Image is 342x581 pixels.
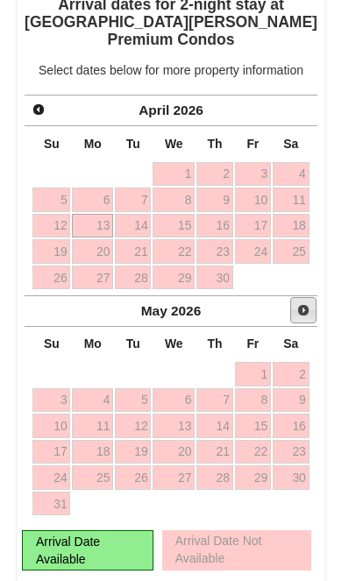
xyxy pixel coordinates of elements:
[115,214,151,238] a: 14
[196,388,233,413] a: 7
[235,239,271,264] a: 24
[44,137,60,151] span: Sunday
[196,188,233,212] a: 9
[72,388,113,413] a: 4
[273,188,310,212] a: 11
[290,297,317,323] a: Next
[153,465,195,490] a: 27
[115,266,151,290] a: 28
[273,414,310,438] a: 16
[235,214,271,238] a: 17
[153,414,195,438] a: 13
[39,63,303,77] span: Select dates below for more property information
[235,162,271,187] a: 3
[153,188,195,212] a: 8
[32,239,70,264] a: 19
[273,239,310,264] a: 25
[32,266,70,290] a: 26
[196,440,233,464] a: 21
[44,337,60,351] span: Sunday
[32,388,70,413] a: 3
[141,303,167,318] span: May
[32,103,46,117] span: Prev
[153,440,195,464] a: 20
[32,214,70,238] a: 12
[26,97,51,122] a: Prev
[115,239,151,264] a: 21
[235,414,271,438] a: 15
[235,388,271,413] a: 8
[246,137,259,151] span: Friday
[273,362,310,386] a: 2
[208,337,223,351] span: Thursday
[22,530,153,570] div: Arrival Date Available
[126,137,140,151] span: Tuesday
[153,266,195,290] a: 29
[153,214,195,238] a: 15
[235,362,271,386] a: 1
[72,266,113,290] a: 27
[72,465,113,490] a: 25
[84,337,102,351] span: Monday
[171,303,201,318] span: 2026
[126,337,140,351] span: Tuesday
[296,303,310,317] span: Next
[196,414,233,438] a: 14
[165,337,183,351] span: Wednesday
[72,414,113,438] a: 11
[246,337,259,351] span: Friday
[139,103,169,117] span: April
[235,188,271,212] a: 10
[273,388,310,413] a: 9
[196,214,233,238] a: 16
[196,465,233,490] a: 28
[283,337,298,351] span: Saturday
[32,414,70,438] a: 10
[32,188,70,212] a: 5
[72,440,113,464] a: 18
[235,465,271,490] a: 29
[84,137,102,151] span: Monday
[283,137,298,151] span: Saturday
[72,188,113,212] a: 6
[115,440,151,464] a: 19
[32,492,70,516] a: 31
[165,137,183,151] span: Wednesday
[196,239,233,264] a: 23
[273,440,310,464] a: 23
[153,388,195,413] a: 6
[115,414,151,438] a: 12
[162,530,311,570] div: Arrival Date Not Available
[72,214,113,238] a: 13
[153,162,195,187] a: 1
[115,188,151,212] a: 7
[32,440,70,464] a: 17
[273,465,310,490] a: 30
[273,214,310,238] a: 18
[196,266,233,290] a: 30
[153,239,195,264] a: 22
[174,103,203,117] span: 2026
[235,440,271,464] a: 22
[196,162,233,187] a: 2
[208,137,223,151] span: Thursday
[115,388,151,413] a: 5
[72,239,113,264] a: 20
[32,465,70,490] a: 24
[273,162,310,187] a: 4
[115,465,151,490] a: 26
